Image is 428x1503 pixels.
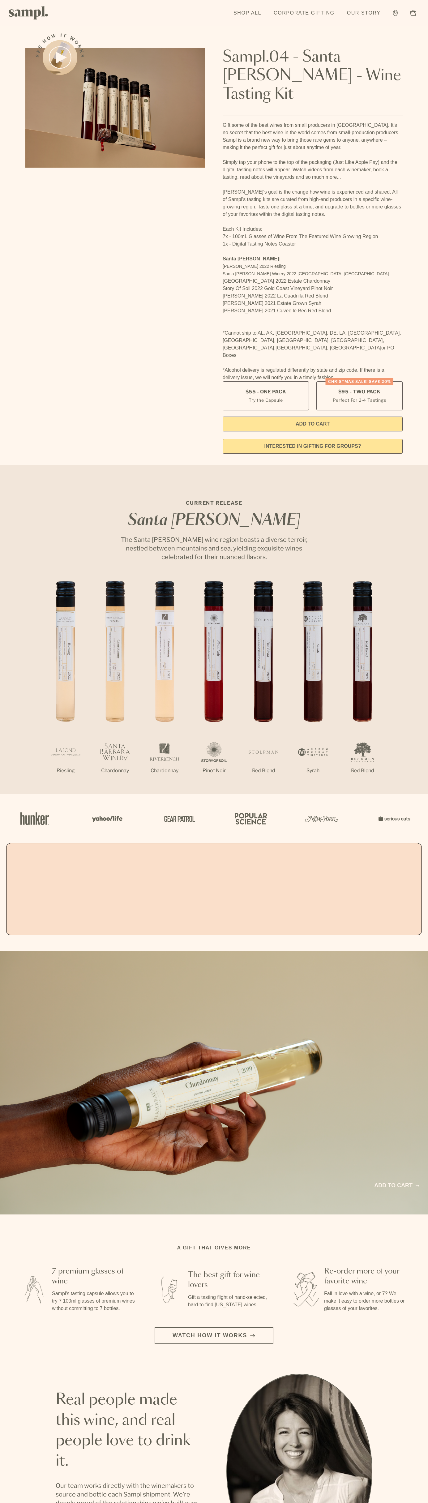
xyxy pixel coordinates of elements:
a: Shop All [230,6,264,20]
li: Story Of Soil 2022 Gold Coast Vineyard Pinot Noir [223,285,403,292]
h3: Re-order more of your favorite wine [324,1266,408,1286]
a: Add to cart [374,1181,419,1190]
p: Red Blend [239,767,288,774]
span: [GEOGRAPHIC_DATA], [GEOGRAPHIC_DATA] [276,345,381,350]
span: $55 - One Pack [246,388,286,395]
small: Perfect For 2-4 Tastings [333,397,386,403]
em: Santa [PERSON_NAME] [128,513,300,528]
div: Christmas SALE! Save 20% [326,378,393,385]
img: Artboard_5_7fdae55a-36fd-43f7-8bfd-f74a06a2878e_x450.png [160,805,197,832]
img: Artboard_6_04f9a106-072f-468a-bdd7-f11783b05722_x450.png [88,805,125,832]
h2: A gift that gives more [177,1244,251,1252]
button: Add to Cart [223,417,403,431]
h1: Sampl.04 - Santa [PERSON_NAME] - Wine Tasting Kit [223,48,403,104]
p: Fall in love with a wine, or 7? We make it easy to order more bottles or glasses of your favorites. [324,1290,408,1312]
p: Pinot Noir [189,767,239,774]
p: Riesling [41,767,90,774]
img: Sampl logo [9,6,48,19]
li: 2 / 7 [90,581,140,794]
small: Try the Capsule [249,397,283,403]
li: 4 / 7 [189,581,239,794]
h3: The best gift for wine lovers [188,1270,272,1290]
li: [PERSON_NAME] 2022 La Cuadrilla Red Blend [223,292,403,300]
p: Syrah [288,767,338,774]
h2: Real people made this wine, and real people love to drink it. [56,1390,202,1471]
button: Watch how it works [155,1327,273,1344]
li: 6 / 7 [288,581,338,794]
p: Sampl's tasting capsule allows you to try 7 100ml glasses of premium wines without committing to ... [52,1290,136,1312]
li: 3 / 7 [140,581,189,794]
p: Red Blend [338,767,387,774]
strong: Santa [PERSON_NAME]: [223,256,281,261]
a: Our Story [344,6,384,20]
img: Artboard_3_0b291449-6e8c-4d07-b2c2-3f3601a19cd1_x450.png [303,805,340,832]
li: [PERSON_NAME] 2021 Cuvee le Bec Red Blend [223,307,403,315]
li: 5 / 7 [239,581,288,794]
span: , [274,345,276,350]
h3: 7 premium glasses of wine [52,1266,136,1286]
img: Artboard_1_c8cd28af-0030-4af1-819c-248e302c7f06_x450.png [16,805,53,832]
p: CURRENT RELEASE [115,499,313,507]
li: [GEOGRAPHIC_DATA] 2022 Estate Chardonnay [223,277,403,285]
p: Gift a tasting flight of hand-selected, hard-to-find [US_STATE] wines. [188,1294,272,1308]
img: Sampl.04 - Santa Barbara - Wine Tasting Kit [25,48,205,168]
li: 7 / 7 [338,581,387,794]
p: Chardonnay [140,767,189,774]
span: [PERSON_NAME] 2022 Riesling [223,264,286,269]
p: Chardonnay [90,767,140,774]
div: Gift some of the best wines from small producers in [GEOGRAPHIC_DATA]. It’s no secret that the be... [223,122,403,381]
a: interested in gifting for groups? [223,439,403,454]
li: 1 / 7 [41,581,90,794]
span: $95 - Two Pack [338,388,381,395]
li: [PERSON_NAME] 2021 Estate Grown Syrah [223,300,403,307]
img: Artboard_4_28b4d326-c26e-48f9-9c80-911f17d6414e_x450.png [231,805,268,832]
button: See how it works [43,40,77,75]
span: Santa [PERSON_NAME] Winery 2022 [GEOGRAPHIC_DATA] [GEOGRAPHIC_DATA] [223,271,389,276]
p: The Santa [PERSON_NAME] wine region boasts a diverse terroir, nestled between mountains and sea, ... [115,535,313,561]
img: Artboard_7_5b34974b-f019-449e-91fb-745f8d0877ee_x450.png [375,805,412,832]
a: Corporate Gifting [271,6,338,20]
